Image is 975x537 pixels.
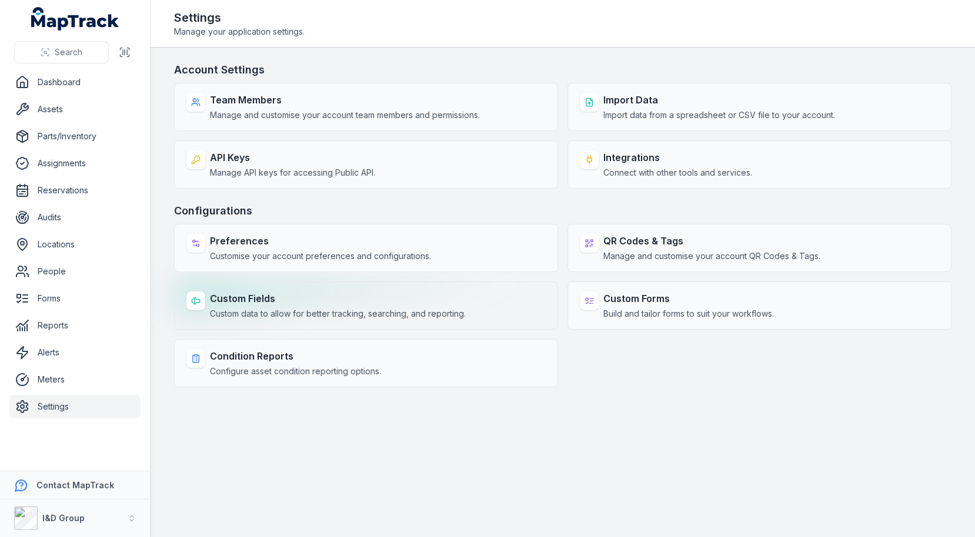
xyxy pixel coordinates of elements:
[9,71,141,94] a: Dashboard
[9,179,141,202] a: Reservations
[567,140,951,189] a: IntegrationsConnect with other tools and services.
[9,287,141,310] a: Forms
[174,83,558,131] a: Team MembersManage and customise your account team members and permissions.
[14,41,109,63] button: Search
[9,314,141,337] a: Reports
[174,140,558,189] a: API KeysManage API keys for accessing Public API.
[174,203,951,219] h3: Configurations
[9,152,141,175] a: Assignments
[9,395,141,418] a: Settings
[567,224,951,272] a: QR Codes & TagsManage and customise your account QR Codes & Tags.
[55,46,82,58] span: Search
[603,291,774,306] strong: Custom Forms
[603,109,835,121] span: Import data from a spreadsheet or CSV file to your account.
[210,93,480,107] strong: Team Members
[210,291,466,306] strong: Custom Fields
[42,513,85,523] strong: I&D Group
[31,7,119,31] a: MapTrack
[9,368,141,391] a: Meters
[210,109,480,121] span: Manage and customise your account team members and permissions.
[603,308,774,320] span: Build and tailor forms to suit your workflows.
[603,250,820,262] span: Manage and customise your account QR Codes & Tags.
[603,167,752,179] span: Connect with other tools and services.
[567,281,951,330] a: Custom FormsBuild and tailor forms to suit your workflows.
[210,167,375,179] span: Manage API keys for accessing Public API.
[9,233,141,256] a: Locations
[9,125,141,148] a: Parts/Inventory
[9,260,141,283] a: People
[9,206,141,229] a: Audits
[36,480,114,490] strong: Contact MapTrack
[174,339,558,387] a: Condition ReportsConfigure asset condition reporting options.
[9,98,141,121] a: Assets
[210,150,375,165] strong: API Keys
[567,83,951,131] a: Import DataImport data from a spreadsheet or CSV file to your account.
[174,26,305,38] span: Manage your application settings.
[210,365,381,377] span: Configure asset condition reporting options.
[210,308,466,320] span: Custom data to allow for better tracking, searching, and reporting.
[174,62,951,78] h3: Account Settings
[603,234,820,248] strong: QR Codes & Tags
[174,9,305,26] h2: Settings
[603,93,835,107] strong: Import Data
[210,349,381,363] strong: Condition Reports
[9,341,141,364] a: Alerts
[174,224,558,272] a: PreferencesCustomise your account preferences and configurations.
[210,234,431,248] strong: Preferences
[603,150,752,165] strong: Integrations
[210,250,431,262] span: Customise your account preferences and configurations.
[174,281,558,330] a: Custom FieldsCustom data to allow for better tracking, searching, and reporting.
